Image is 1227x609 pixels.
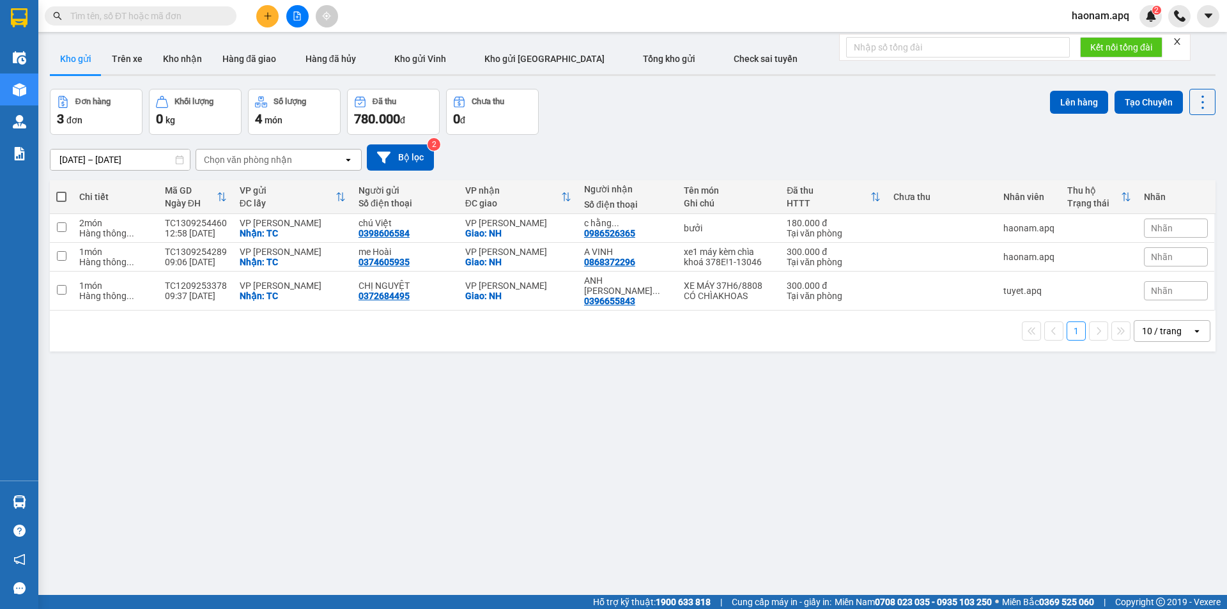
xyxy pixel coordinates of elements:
div: Số điện thoại [584,199,671,210]
div: VP [PERSON_NAME] [465,218,571,228]
span: | [1104,595,1106,609]
div: TC1309254289 [165,247,227,257]
span: đ [400,115,405,125]
div: Số lượng [274,97,306,106]
div: 0396655843 [584,296,635,306]
span: Nhãn [1151,223,1173,233]
sup: 2 [1152,6,1161,15]
div: VP [PERSON_NAME] [465,247,571,257]
button: Lên hàng [1050,91,1108,114]
img: warehouse-icon [13,51,26,65]
div: Chưa thu [472,97,504,106]
div: 0374605935 [359,257,410,267]
div: 1 món [79,281,152,291]
button: file-add [286,5,309,27]
span: plus [263,12,272,20]
div: Tại văn phòng [787,291,881,301]
div: Trạng thái [1067,198,1121,208]
div: Tại văn phòng [787,228,881,238]
button: Kho gửi [50,43,102,74]
div: 300.000 đ [787,281,881,291]
span: đ [460,115,465,125]
div: 09:37 [DATE] [165,291,227,301]
div: bưởi [684,223,774,233]
div: TC1209253378 [165,281,227,291]
div: Giao: NH [465,257,571,267]
div: 0372684495 [359,291,410,301]
div: ĐC giao [465,198,561,208]
div: A VINH [584,247,671,257]
button: Đơn hàng3đơn [50,89,143,135]
div: VP nhận [465,185,561,196]
div: 0868372296 [584,257,635,267]
span: Nhãn [1151,252,1173,262]
div: Thu hộ [1067,185,1121,196]
div: 1 món [79,247,152,257]
div: Nhận: TC [240,257,346,267]
div: Tên món [684,185,774,196]
div: VP [PERSON_NAME] [240,218,346,228]
span: món [265,115,282,125]
div: Hàng thông thường [79,257,152,267]
div: Nhận: TC [240,228,346,238]
div: 12:58 [DATE] [165,228,227,238]
div: Hàng thông thường [79,228,152,238]
div: Tại văn phòng [787,257,881,267]
span: 780.000 [354,111,400,127]
img: warehouse-icon [13,83,26,96]
div: Chi tiết [79,192,152,202]
span: 2 [1154,6,1159,15]
strong: 1900 633 818 [656,597,711,607]
span: 3 [57,111,64,127]
button: 1 [1067,321,1086,341]
div: Chưa thu [893,192,991,202]
div: 2 món [79,218,152,228]
div: 09:06 [DATE] [165,257,227,267]
span: Miền Bắc [1002,595,1094,609]
div: Nhãn [1144,192,1208,202]
div: tuyet.apq [1003,286,1054,296]
button: plus [256,5,279,27]
button: Tạo Chuyến [1115,91,1183,114]
span: close [1173,37,1182,46]
div: ANH NGUYỄN VIẾT SÁNG [584,275,671,296]
div: Chọn văn phòng nhận [204,153,292,166]
sup: 2 [428,138,440,151]
div: Giao: NH [465,228,571,238]
span: ⚪️ [995,599,999,605]
span: ... [127,228,134,238]
span: Miền Nam [835,595,992,609]
span: 4 [255,111,262,127]
button: Kết nối tổng đài [1080,37,1162,58]
span: Hàng đã hủy [305,54,356,64]
th: Toggle SortBy [459,180,578,214]
span: ... [612,218,619,228]
div: VP [PERSON_NAME] [465,281,571,291]
span: Tổng kho gửi [643,54,695,64]
strong: 0708 023 035 - 0935 103 250 [875,597,992,607]
div: 300.000 đ [787,247,881,257]
img: icon-new-feature [1145,10,1157,22]
span: Kho gửi [GEOGRAPHIC_DATA] [484,54,605,64]
th: Toggle SortBy [158,180,233,214]
div: 0986526365 [584,228,635,238]
div: 0398606584 [359,228,410,238]
div: Giao: NH [465,291,571,301]
button: aim [316,5,338,27]
div: Khối lượng [174,97,213,106]
svg: open [343,155,353,165]
button: Đã thu780.000đ [347,89,440,135]
span: question-circle [13,525,26,537]
div: Đã thu [787,185,870,196]
span: caret-down [1203,10,1214,22]
div: Đã thu [373,97,396,106]
img: phone-icon [1174,10,1185,22]
div: Ghi chú [684,198,774,208]
div: VP [PERSON_NAME] [240,281,346,291]
span: Kho gửi Vinh [394,54,446,64]
div: Nhân viên [1003,192,1054,202]
div: Đơn hàng [75,97,111,106]
div: me Hoài [359,247,452,257]
img: logo-vxr [11,8,27,27]
button: Trên xe [102,43,153,74]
